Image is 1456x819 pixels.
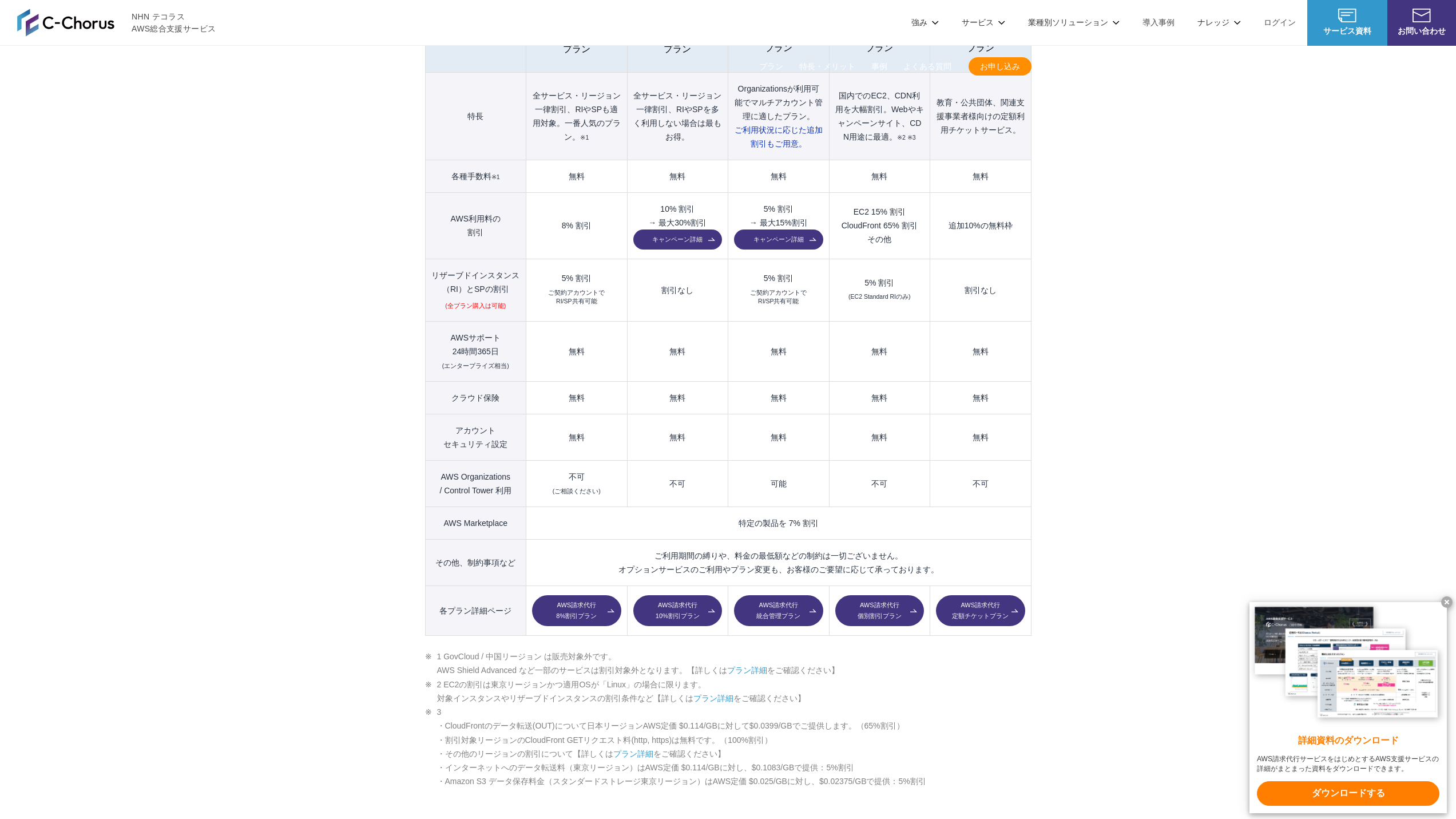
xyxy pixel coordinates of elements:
th: 特長 [425,73,526,160]
td: 割引なし [930,259,1031,322]
small: (全プラン購入は可能) [445,302,506,311]
a: AWS請求代行統合管理プラン [734,595,823,626]
div: 5% 割引 [835,279,924,287]
td: 割引なし [627,259,728,322]
a: プラン詳細 [613,749,653,758]
a: 特長・メリット [799,61,855,73]
td: 5% 割引 → 最大15%割引 [728,193,829,259]
a: AWS請求代行個別割引プラン [835,595,924,626]
td: 無料 [829,414,930,461]
x-t: 詳細資料のダウンロード [1257,734,1439,747]
a: プラン [759,61,783,73]
td: 不可 [526,461,627,507]
p: ナレッジ [1197,17,1241,29]
th: 全サービス・リージョン一律割引、RIやSPを多く利用しない場合は最もお得。 [627,73,728,160]
td: 無料 [526,160,627,193]
span: お申し込み [969,61,1032,73]
li: 1 GovCloud / 中国リージョン は販売対象外です。 AWS Shield Advanced など一部のサービスは割引対象外となります。【詳しくは をご確認ください】 [425,650,1032,678]
span: プラン [866,43,893,53]
th: 各プラン詳細ページ [425,586,526,636]
a: 詳細資料のダウンロード AWS請求代行サービスをはじめとするAWS支援サービスの詳細がまとまった資料をダウンロードできます。 ダウンロードする [1249,602,1447,813]
td: 不可 [829,461,930,507]
span: お問い合わせ [1387,25,1456,37]
img: AWS総合支援サービス C-Chorus サービス資料 [1338,9,1356,22]
a: プラン詳細 [693,694,733,703]
a: AWS請求代行定額チケットプラン [936,595,1025,626]
a: AWS請求代行8%割引プラン [532,595,621,626]
td: 可能 [728,461,829,507]
td: 無料 [728,414,829,461]
a: プラン詳細 [727,666,767,675]
small: ※1 [580,134,589,141]
small: ※1 [491,173,500,180]
th: 全サービス・リージョン一律割引、RIやSPも適用対象。一番人気のプラン。 [526,73,627,160]
td: 無料 [930,382,1031,414]
span: プラン [765,43,792,53]
td: 不可 [930,461,1031,507]
li: 3 ・CloudFrontのデータ転送(OUT)について日本リージョンAWS定価 $0.114/GBに対して$0.0399/GBでご提供します。（65%割引） ・割引対象リージョンのCloudF... [425,705,1032,789]
td: ご利用期間の縛りや、料金の最低額などの制約は一切ございません。 オプションサービスのご利用やプラン変更も、お客様のご要望に応じて承っております。 [526,540,1031,586]
small: (EC2 Standard RIのみ) [848,292,910,302]
td: 無料 [728,160,829,193]
th: クラウド保険 [425,382,526,414]
td: 無料 [930,322,1031,382]
td: 無料 [627,160,728,193]
td: 無料 [627,382,728,414]
td: 無料 [930,414,1031,461]
a: お申し込み [969,57,1032,76]
small: ご契約アカウントで RI/SP共有可能 [548,288,605,307]
small: ※2 ※3 [897,134,916,141]
th: AWSサポート 24時間365日 [425,322,526,382]
div: 5% 割引 [734,274,823,282]
span: プラン [967,43,994,53]
th: その他、制約事項など [425,540,526,586]
a: ログイン [1264,17,1296,29]
x-t: ダウンロードする [1257,781,1439,806]
small: ご契約アカウントで RI/SP共有可能 [750,288,807,307]
td: 無料 [526,414,627,461]
td: 無料 [627,322,728,382]
td: 無料 [930,160,1031,193]
th: 各種手数料 [425,160,526,193]
td: 無料 [627,414,728,461]
th: AWS Marketplace [425,507,526,540]
div: 5% 割引 [532,274,621,282]
li: 2 EC2の割引は東京リージョンかつ適用OSが「Linux」の場合に限ります。 対象インスタンスやリザーブドインスタンスの割引条件など【詳しくは をご確認ください】 [425,678,1032,706]
a: AWS請求代行10%割引プラン [633,595,722,626]
td: 無料 [829,160,930,193]
th: アカウント セキュリティ設定 [425,414,526,461]
td: 無料 [829,382,930,414]
p: 強み [911,17,939,29]
p: サービス [962,17,1005,29]
a: 事例 [871,61,887,73]
th: Organizationsが利用可能でマルチアカウント管理に適したプラン。 [728,73,829,160]
td: EC2 15% 割引 CloudFront 65% 割引 その他 [829,193,930,259]
a: キャンペーン詳細 [734,230,823,250]
small: (エンタープライズ相当) [442,362,509,369]
td: 8% 割引 [526,193,627,259]
td: 無料 [526,322,627,382]
span: ご利用状況に応じた [735,125,823,148]
td: 追加10%の無料枠 [930,193,1031,259]
a: よくある質問 [903,61,951,73]
td: 無料 [728,382,829,414]
th: AWS Organizations / Control Tower 利用 [425,461,526,507]
small: (ご相談ください) [553,488,601,494]
x-t: AWS請求代行サービスをはじめとするAWS支援サービスの詳細がまとまった資料をダウンロードできます。 [1257,754,1439,774]
span: プラン [664,44,691,54]
th: リザーブドインスタンス （RI）とSPの割引 [425,259,526,322]
td: 10% 割引 → 最大30%割引 [627,193,728,259]
p: 業種別ソリューション [1028,17,1120,29]
a: AWS総合支援サービス C-Chorus NHN テコラスAWS総合支援サービス [17,9,216,36]
a: キャンペーン詳細 [633,230,722,250]
span: サービス資料 [1307,25,1387,37]
th: AWS利用料の 割引 [425,193,526,259]
td: 無料 [728,322,829,382]
th: 国内でのEC2、CDN利用を大幅割引。Webやキャンペーンサイト、CDN用途に最適。 [829,73,930,160]
th: 教育・公共団体、関連支援事業者様向けの定額利用チケットサービス。 [930,73,1031,160]
td: 無料 [526,382,627,414]
td: 不可 [627,461,728,507]
td: 特定の製品を 7% 割引 [526,507,1031,540]
img: AWS総合支援サービス C-Chorus [17,9,114,36]
a: 導入事例 [1142,17,1175,29]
